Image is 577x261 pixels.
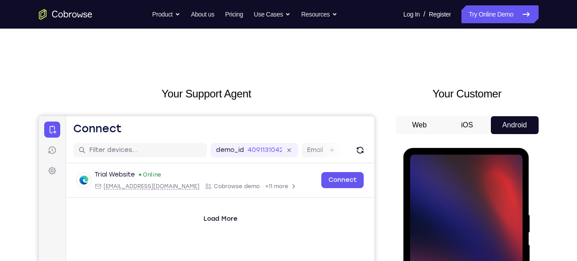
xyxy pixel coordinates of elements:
[50,29,163,38] input: Filter devices...
[152,5,180,23] button: Product
[39,9,92,20] a: Go to the home page
[403,5,420,23] a: Log In
[5,46,21,63] a: Settings
[314,27,328,41] button: Refresh
[159,96,204,110] button: Load More
[56,67,161,74] div: Email
[226,67,249,74] span: +11 more
[429,5,451,23] a: Register
[5,26,21,42] a: Sessions
[254,5,291,23] button: Use Cases
[396,116,444,134] button: Web
[65,67,161,74] span: web@example.com
[56,54,96,63] div: Trial Website
[443,116,491,134] button: iOS
[27,47,336,81] div: Open device details
[40,127,86,136] span: Tap to Start
[175,67,221,74] span: Cobrowse demo
[100,55,123,62] div: Online
[100,58,102,59] div: New devices found.
[461,5,538,23] a: Try Online Demo
[166,67,221,74] div: App
[301,5,337,23] button: Resources
[39,86,374,102] h2: Your Support Agent
[34,5,83,20] h1: Connect
[423,9,425,20] span: /
[268,29,284,38] label: Email
[396,86,539,102] h2: Your Customer
[28,120,98,143] button: Tap to Start
[5,5,21,21] a: Connect
[491,116,539,134] button: Android
[225,5,243,23] a: Pricing
[177,29,205,38] label: demo_id
[282,56,325,72] a: Connect
[191,5,214,23] a: About us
